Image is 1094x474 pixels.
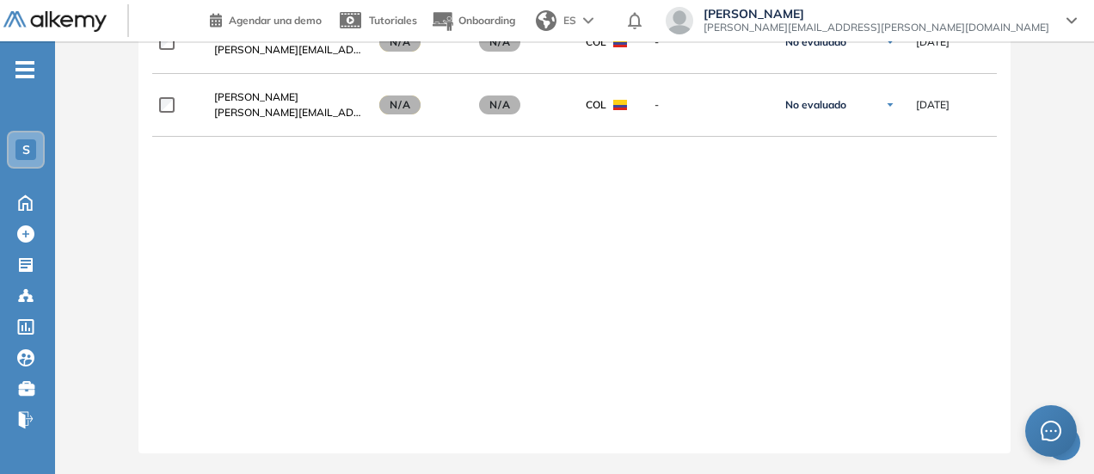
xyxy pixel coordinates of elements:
[229,14,322,27] span: Agendar una demo
[3,11,107,33] img: Logo
[479,33,520,52] span: N/A
[655,34,765,50] span: -
[704,7,1049,21] span: [PERSON_NAME]
[563,13,576,28] span: ES
[214,42,366,58] span: [PERSON_NAME][EMAIL_ADDRESS][PERSON_NAME][DOMAIN_NAME]
[583,17,593,24] img: arrow
[369,14,417,27] span: Tutoriales
[586,34,606,50] span: COL
[214,105,366,120] span: [PERSON_NAME][EMAIL_ADDRESS][PERSON_NAME][DOMAIN_NAME]
[22,143,30,157] span: S
[885,100,895,110] img: Ícono de flecha
[1041,421,1061,441] span: message
[458,14,515,27] span: Onboarding
[613,37,627,47] img: COL
[210,9,322,29] a: Agendar una demo
[655,97,765,113] span: -
[704,21,1049,34] span: [PERSON_NAME][EMAIL_ADDRESS][PERSON_NAME][DOMAIN_NAME]
[479,95,520,114] span: N/A
[15,68,34,71] i: -
[916,34,950,50] span: [DATE]
[613,100,627,110] img: COL
[785,35,846,49] span: No evaluado
[885,37,895,47] img: Ícono de flecha
[586,97,606,113] span: COL
[379,95,421,114] span: N/A
[214,90,298,103] span: [PERSON_NAME]
[916,97,950,113] span: [DATE]
[214,89,366,105] a: [PERSON_NAME]
[536,10,556,31] img: world
[785,98,846,112] span: No evaluado
[431,3,515,40] button: Onboarding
